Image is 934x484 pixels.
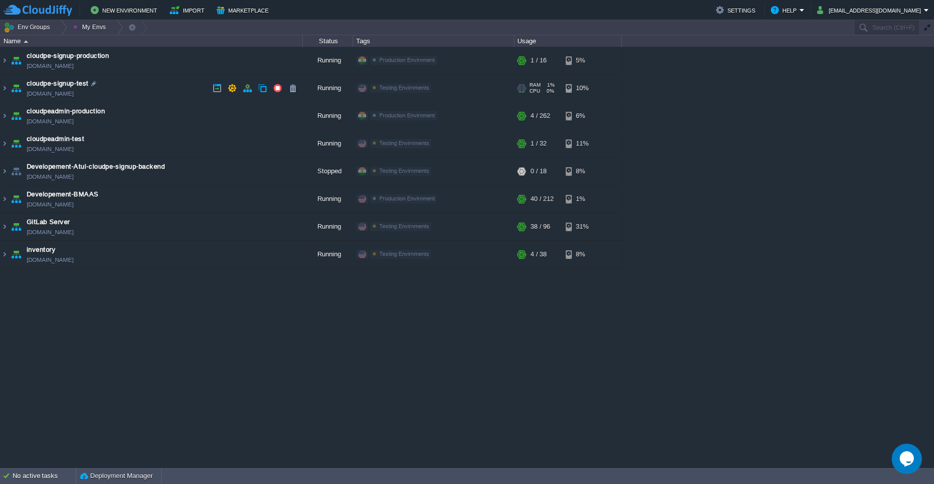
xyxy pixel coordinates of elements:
[27,116,74,126] a: [DOMAIN_NAME]
[530,158,547,185] div: 0 / 18
[566,47,598,74] div: 5%
[1,75,9,102] img: AMDAwAAAACH5BAEAAAAALAAAAAABAAEAAAICRAEAOw==
[27,172,74,182] a: [DOMAIN_NAME]
[566,213,598,240] div: 31%
[27,89,74,99] a: [DOMAIN_NAME]
[716,4,758,16] button: Settings
[80,471,153,481] button: Deployment Manager
[892,444,924,474] iframe: chat widget
[544,88,554,94] span: 0%
[303,213,353,240] div: Running
[354,35,514,47] div: Tags
[24,40,28,43] img: AMDAwAAAACH5BAEAAAAALAAAAAABAAEAAAICRAEAOw==
[27,79,89,89] a: cloudpe-signup-test
[303,75,353,102] div: Running
[91,4,160,16] button: New Environment
[1,47,9,74] img: AMDAwAAAACH5BAEAAAAALAAAAAABAAEAAAICRAEAOw==
[4,20,53,34] button: Env Groups
[530,185,554,213] div: 40 / 212
[27,227,74,237] a: [DOMAIN_NAME]
[566,158,598,185] div: 8%
[566,102,598,129] div: 6%
[379,251,429,257] span: Testing Envirnments
[515,35,621,47] div: Usage
[73,20,109,34] button: My Envs
[1,130,9,157] img: AMDAwAAAACH5BAEAAAAALAAAAAABAAEAAAICRAEAOw==
[9,130,23,157] img: AMDAwAAAACH5BAEAAAAALAAAAAABAAEAAAICRAEAOw==
[379,168,429,174] span: Testing Envirnments
[529,88,540,94] span: CPU
[9,185,23,213] img: AMDAwAAAACH5BAEAAAAALAAAAAABAAEAAAICRAEAOw==
[1,35,302,47] div: Name
[27,245,55,255] a: inventory
[379,112,435,118] span: Production Envirnment
[27,255,74,265] a: [DOMAIN_NAME]
[1,185,9,213] img: AMDAwAAAACH5BAEAAAAALAAAAAABAAEAAAICRAEAOw==
[1,158,9,185] img: AMDAwAAAACH5BAEAAAAALAAAAAABAAEAAAICRAEAOw==
[303,241,353,268] div: Running
[9,158,23,185] img: AMDAwAAAACH5BAEAAAAALAAAAAABAAEAAAICRAEAOw==
[817,4,924,16] button: [EMAIL_ADDRESS][DOMAIN_NAME]
[1,241,9,268] img: AMDAwAAAACH5BAEAAAAALAAAAAABAAEAAAICRAEAOw==
[1,213,9,240] img: AMDAwAAAACH5BAEAAAAALAAAAAABAAEAAAICRAEAOw==
[303,185,353,213] div: Running
[303,47,353,74] div: Running
[1,102,9,129] img: AMDAwAAAACH5BAEAAAAALAAAAAABAAEAAAICRAEAOw==
[379,223,429,229] span: Testing Envirnments
[566,75,598,102] div: 10%
[9,102,23,129] img: AMDAwAAAACH5BAEAAAAALAAAAAABAAEAAAICRAEAOw==
[566,241,598,268] div: 8%
[530,241,547,268] div: 4 / 38
[27,199,74,210] a: [DOMAIN_NAME]
[771,4,799,16] button: Help
[530,130,547,157] div: 1 / 32
[27,134,84,144] a: cloudpeadmin-test
[379,57,435,63] span: Production Envirnment
[27,162,165,172] a: Developement-Atul-cloudpe-signup-backend
[303,35,353,47] div: Status
[379,195,435,201] span: Production Envirnment
[27,106,105,116] a: cloudpeadmin-production
[530,47,547,74] div: 1 / 16
[9,47,23,74] img: AMDAwAAAACH5BAEAAAAALAAAAAABAAEAAAICRAEAOw==
[27,217,70,227] a: GitLab Server
[9,75,23,102] img: AMDAwAAAACH5BAEAAAAALAAAAAABAAEAAAICRAEAOw==
[566,185,598,213] div: 1%
[529,82,541,88] span: RAM
[379,85,429,91] span: Testing Envirnments
[530,213,550,240] div: 38 / 96
[27,189,99,199] a: Developement-BMAAS
[27,144,74,154] a: [DOMAIN_NAME]
[379,140,429,146] span: Testing Envirnments
[303,102,353,129] div: Running
[303,130,353,157] div: Running
[4,4,72,17] img: CloudJiffy
[170,4,208,16] button: Import
[303,158,353,185] div: Stopped
[530,102,550,129] div: 4 / 262
[13,468,76,484] div: No active tasks
[545,82,555,88] span: 1%
[9,241,23,268] img: AMDAwAAAACH5BAEAAAAALAAAAAABAAEAAAICRAEAOw==
[27,61,74,71] a: [DOMAIN_NAME]
[27,51,109,61] a: cloudpe-signup-production
[9,213,23,240] img: AMDAwAAAACH5BAEAAAAALAAAAAABAAEAAAICRAEAOw==
[217,4,272,16] button: Marketplace
[566,130,598,157] div: 11%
